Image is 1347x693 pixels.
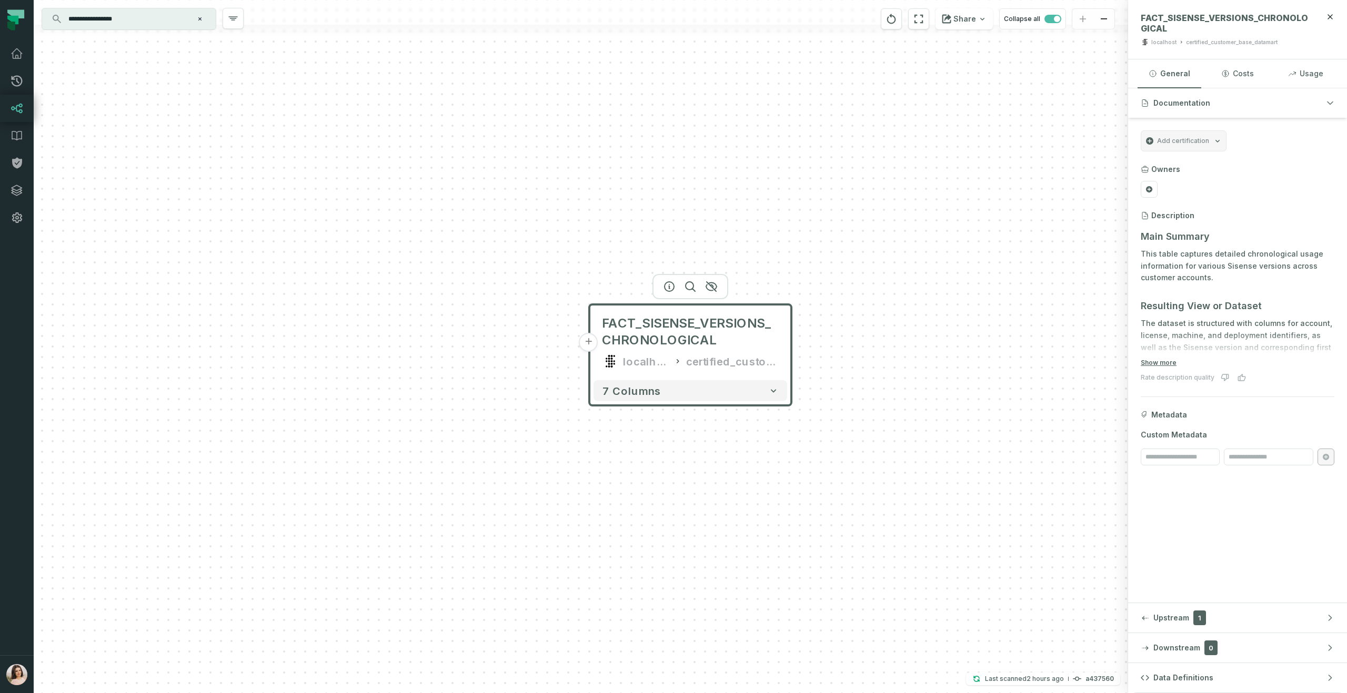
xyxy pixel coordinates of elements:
span: Data Definitions [1153,672,1213,683]
span: Messages [140,354,176,362]
button: Collapse all [999,8,1066,29]
span: Custom Metadata [1141,430,1334,440]
div: certified_customer_base_datamart [1186,38,1278,46]
button: Data Definitions [1128,663,1347,692]
span: 1 [1193,610,1206,625]
button: Clear search query [195,14,205,24]
span: 0 [1204,640,1218,655]
button: Share [936,8,993,29]
h3: Owners [1151,164,1180,175]
h2: No tasks [82,56,128,68]
p: This table captures detailed chronological usage information for various Sisense versions across ... [1141,248,1334,284]
button: Downstream0 [1128,633,1347,663]
div: Close [185,4,204,23]
span: Upstream [1153,613,1189,623]
button: Upstream1 [1128,603,1347,633]
button: Add certification [1141,130,1227,151]
img: avatar of Kateryna Viflinzider [6,664,27,685]
div: localhost [623,353,669,370]
span: 7 columns [602,384,661,397]
h3: Resulting View or Dataset [1141,299,1334,313]
span: Documentation [1153,98,1210,108]
button: + [579,333,598,352]
button: zoom out [1093,9,1114,29]
span: Add certification [1157,137,1209,145]
div: certified_customer_base_datamart [686,353,779,370]
div: Rate description quality [1141,373,1214,382]
p: There are currently no tasks available. [34,79,176,89]
p: Last scanned [985,674,1064,684]
h3: Main Summary [1141,229,1334,244]
span: Metadata [1151,410,1187,420]
p: Check back later for updates. [34,89,176,100]
button: Costs [1205,59,1269,88]
div: localhost [1151,38,1177,46]
span: Downstream [1153,643,1200,653]
h3: Description [1151,210,1194,221]
button: Show more [1141,359,1177,367]
button: Messages [105,328,210,370]
relative-time: Sep 3, 2025, 10:14 AM GMT+3 [1027,675,1064,682]
button: Last scanned[DATE] 10:14:29a437560 [966,672,1120,685]
span: Home [42,354,63,362]
span: FACT_SISENSE_VERSIONS_CHRONOLOGICAL [602,315,779,349]
button: General [1138,59,1201,88]
h4: a437560 [1085,676,1114,682]
button: Usage [1274,59,1338,88]
p: The dataset is structured with columns for account, license, machine, and deployment identifiers,... [1141,318,1334,378]
span: FACT_SISENSE_VERSIONS_CHRONOLOGICAL [1141,13,1311,34]
button: Documentation [1128,88,1347,118]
